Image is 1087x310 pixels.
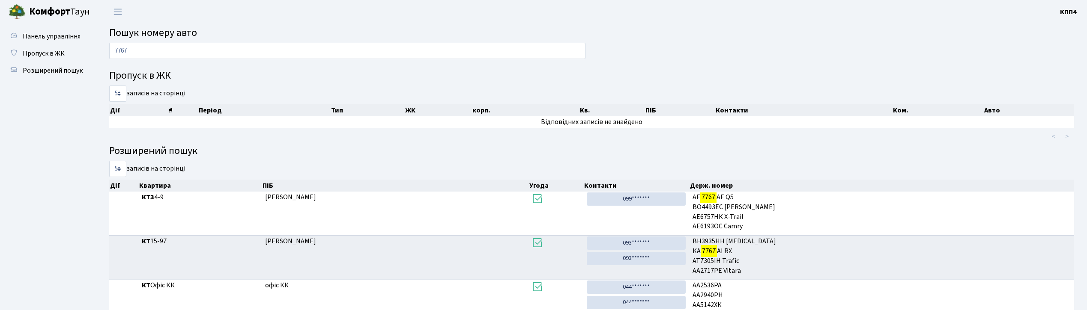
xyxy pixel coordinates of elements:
[701,245,717,257] mark: 7767
[4,28,90,45] a: Панель управління
[265,236,316,246] span: [PERSON_NAME]
[109,86,126,102] select: записів на сторінці
[142,280,258,290] span: Офіс КК
[330,104,404,116] th: Тип
[23,32,81,41] span: Панель управління
[23,49,65,58] span: Пропуск в ЖК
[579,104,645,116] th: Кв.
[529,180,583,192] th: Угода
[265,280,289,290] span: офіс КК
[1060,7,1077,17] a: КПП4
[9,3,26,21] img: logo.png
[109,161,185,177] label: записів на сторінці
[23,66,83,75] span: Розширений пошук
[4,62,90,79] a: Розширений пошук
[29,5,70,18] b: Комфорт
[109,25,197,40] span: Пошук номеру авто
[472,104,579,116] th: корп.
[107,5,128,19] button: Переключити навігацію
[142,192,154,202] b: КТ3
[109,43,585,59] input: Пошук
[109,104,168,116] th: Дії
[142,236,150,246] b: КТ
[262,180,529,192] th: ПІБ
[715,104,892,116] th: Контакти
[142,280,150,290] b: КТ
[109,70,1074,82] h4: Пропуск в ЖК
[142,192,258,202] span: 4-9
[168,104,198,116] th: #
[109,180,138,192] th: Дії
[138,180,262,192] th: Квартира
[693,236,1071,275] span: ВН3935НН [MEDICAL_DATA] КА АІ RX АТ7305ІН Trafic АА2717РЕ Vitara
[142,236,258,246] span: 15-97
[109,116,1074,128] td: Відповідних записів не знайдено
[404,104,472,116] th: ЖК
[983,104,1074,116] th: Авто
[198,104,330,116] th: Період
[892,104,984,116] th: Ком.
[109,145,1074,157] h4: Розширений пошук
[29,5,90,19] span: Таун
[4,45,90,62] a: Пропуск в ЖК
[693,192,1071,231] span: AE AE Q5 ВО4493ЕС [PERSON_NAME] АЕ6757НК X-Trail АЕ6193ОС Camry
[109,161,126,177] select: записів на сторінці
[700,191,717,203] mark: 7767
[583,180,689,192] th: Контакти
[645,104,715,116] th: ПІБ
[109,86,185,102] label: записів на сторінці
[689,180,1074,192] th: Держ. номер
[265,192,316,202] span: [PERSON_NAME]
